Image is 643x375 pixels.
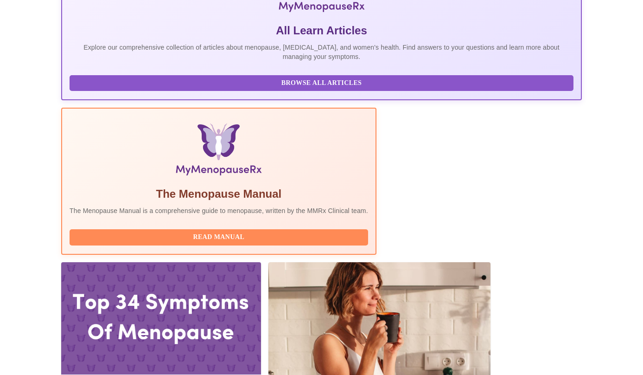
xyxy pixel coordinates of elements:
[70,78,576,86] a: Browse All Articles
[79,78,564,89] span: Browse All Articles
[70,206,368,215] p: The Menopause Manual is a comprehensive guide to menopause, written by the MMRx Clinical team.
[70,229,368,246] button: Read Manual
[79,232,359,243] span: Read Manual
[70,233,370,240] a: Read Manual
[70,75,573,91] button: Browse All Articles
[117,123,320,179] img: Menopause Manual
[70,23,573,38] h5: All Learn Articles
[70,187,368,201] h5: The Menopause Manual
[70,43,573,61] p: Explore our comprehensive collection of articles about menopause, [MEDICAL_DATA], and women's hea...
